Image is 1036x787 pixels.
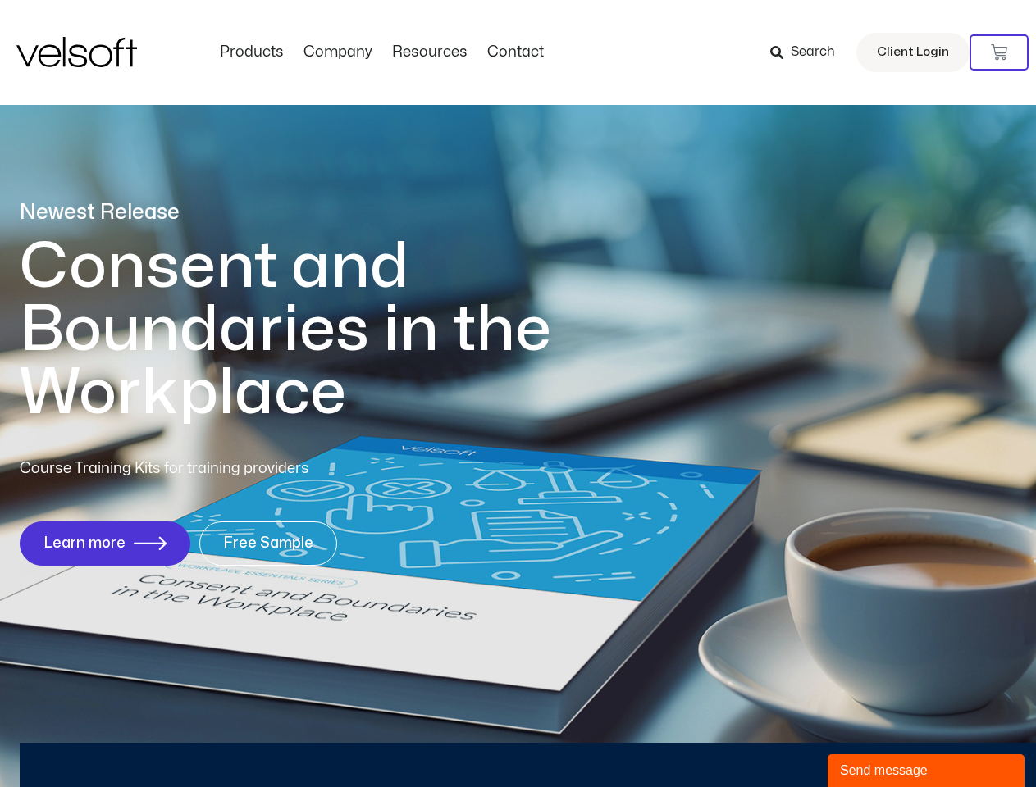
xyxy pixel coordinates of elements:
[43,535,126,552] span: Learn more
[770,39,847,66] a: Search
[856,33,970,72] a: Client Login
[294,43,382,61] a: CompanyMenu Toggle
[210,43,294,61] a: ProductsMenu Toggle
[20,521,190,566] a: Learn more
[828,751,1028,787] iframe: chat widget
[223,535,313,552] span: Free Sample
[20,457,428,480] p: Course Training Kits for training providers
[477,43,554,61] a: ContactMenu Toggle
[382,43,477,61] a: ResourcesMenu Toggle
[791,42,835,63] span: Search
[210,43,554,61] nav: Menu
[199,521,337,566] a: Free Sample
[20,198,618,227] p: Newest Release
[20,235,618,425] h1: Consent and Boundaries in the Workplace
[16,37,137,67] img: Velsoft Training Materials
[877,42,949,63] span: Client Login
